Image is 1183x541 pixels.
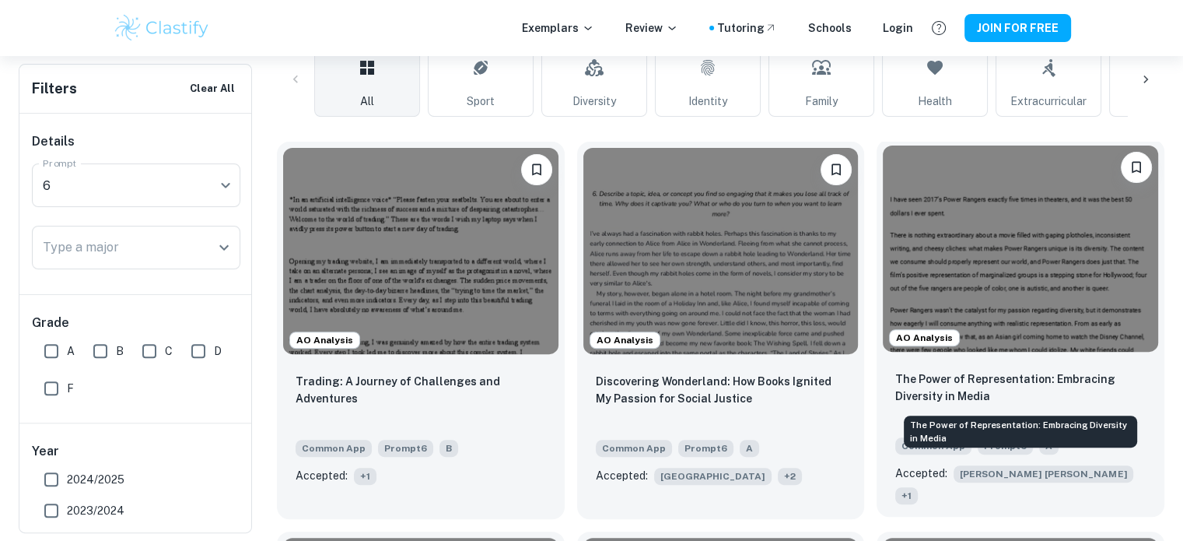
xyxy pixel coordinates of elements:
label: Prompt [43,156,77,170]
span: + 2 [778,468,802,485]
button: Open [213,237,235,258]
span: AO Analysis [890,331,959,345]
p: Review [625,19,678,37]
span: Common App [296,440,372,457]
span: A [67,343,75,360]
button: JOIN FOR FREE [964,14,1071,42]
img: Clastify logo [113,12,212,44]
h6: Year [32,442,240,461]
p: Trading: A Journey of Challenges and Adventures [296,373,546,407]
h6: Grade [32,314,240,332]
button: Please log in to bookmark exemplars [821,154,852,185]
a: AO AnalysisPlease log in to bookmark exemplarsDiscovering Wonderland: How Books Ignited My Passio... [577,142,865,519]
a: Schools [808,19,852,37]
a: AO AnalysisPlease log in to bookmark exemplarsTrading: A Journey of Challenges and AdventuresComm... [277,142,565,519]
span: + 1 [895,487,918,504]
span: Extracurricular [1010,93,1087,110]
div: The Power of Representation: Embracing Diversity in Media [904,416,1137,448]
p: Accepted: [895,465,947,482]
span: AO Analysis [290,333,359,347]
p: The Power of Representation: Embracing Diversity in Media [895,371,1146,405]
span: B [439,440,458,457]
p: Exemplars [522,19,594,37]
span: D [214,343,222,360]
span: B [116,343,124,360]
span: Common App [895,437,971,455]
p: Discovering Wonderland: How Books Ignited My Passion for Social Justice [596,373,846,407]
span: C [165,343,173,360]
button: Clear All [186,77,239,100]
span: AO Analysis [590,333,660,347]
span: Sport [467,93,495,110]
span: Family [805,93,838,110]
div: 6 [32,163,229,207]
span: [GEOGRAPHIC_DATA] [654,468,772,485]
span: A [740,440,759,457]
button: Please log in to bookmark exemplars [521,154,552,185]
button: Help and Feedback [926,15,952,41]
a: AO AnalysisPlease log in to bookmark exemplarsThe Power of Representation: Embracing Diversity in... [877,142,1164,519]
a: Tutoring [717,19,777,37]
span: Prompt 6 [678,440,733,457]
p: Accepted: [296,467,348,484]
span: Diversity [572,93,616,110]
span: + 1 [354,468,376,485]
h6: Filters [32,78,77,100]
span: All [360,93,374,110]
span: [PERSON_NAME] [PERSON_NAME] [954,465,1133,483]
a: Login [883,19,913,37]
img: undefined Common App example thumbnail: Discovering Wonderland: How Books Ignite [583,148,859,354]
p: Accepted: [596,467,648,484]
span: F [67,380,74,397]
span: Prompt 6 [378,440,433,457]
button: Please log in to bookmark exemplars [1121,152,1152,183]
span: Identity [688,93,727,110]
span: 2024/2025 [67,471,124,488]
img: undefined Common App example thumbnail: The Power of Representation: Embracing D [883,146,1158,352]
img: undefined Common App example thumbnail: Trading: A Journey of Challenges and Adv [283,148,558,354]
h6: Details [32,132,240,151]
span: Common App [596,440,672,457]
span: Health [918,93,952,110]
span: 2023/2024 [67,502,124,519]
